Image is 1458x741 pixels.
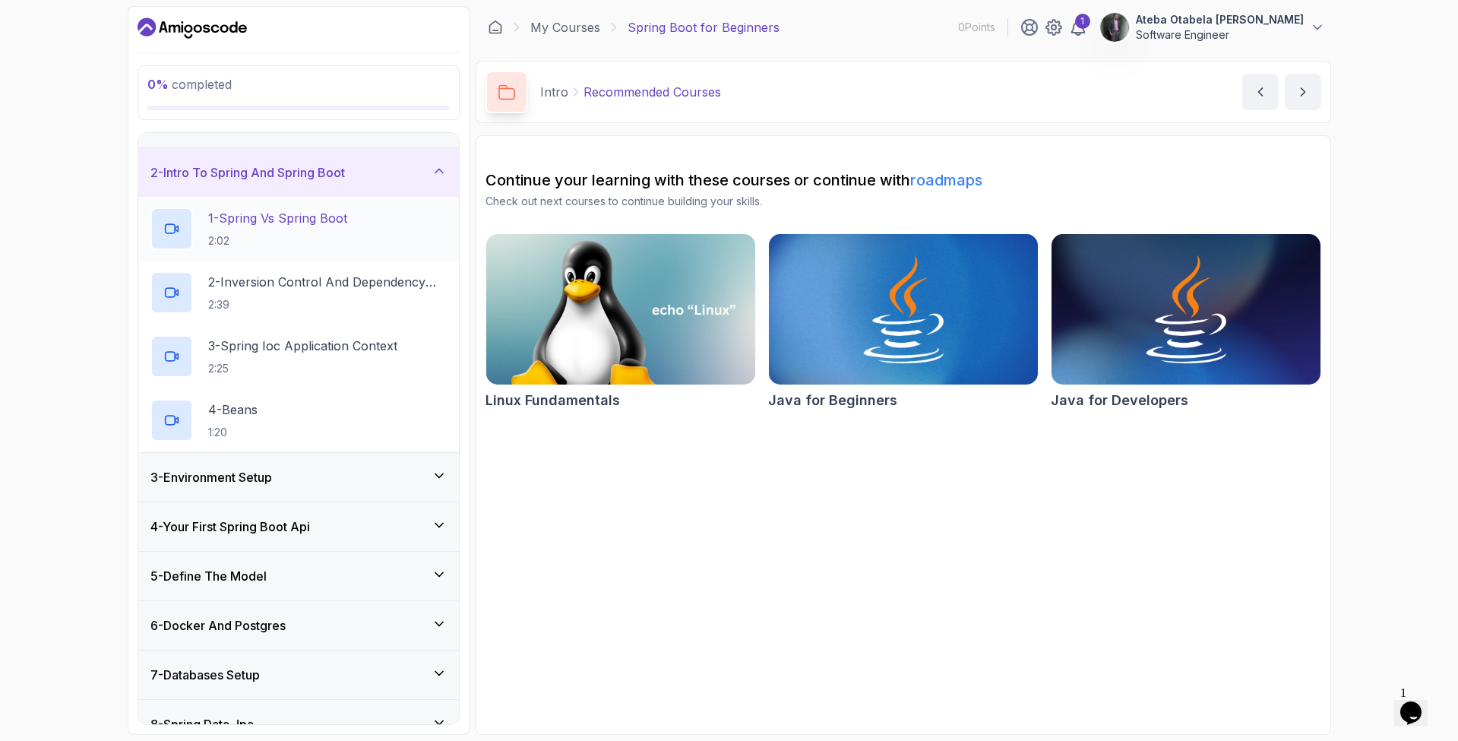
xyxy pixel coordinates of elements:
[138,552,459,600] button: 5-Define The Model
[958,20,995,35] p: 0 Points
[208,425,258,440] p: 1:20
[488,20,503,35] a: Dashboard
[208,273,447,291] p: 2 - Inversion Control And Dependency Injection
[150,715,254,733] h3: 8 - Spring Data Jpa
[138,148,459,197] button: 2-Intro To Spring And Spring Boot
[150,666,260,684] h3: 7 - Databases Setup
[150,468,272,486] h3: 3 - Environment Setup
[138,601,459,650] button: 6-Docker And Postgres
[138,651,459,699] button: 7-Databases Setup
[486,234,755,385] img: Linux Fundamentals card
[1100,13,1129,42] img: user profile image
[1069,18,1087,36] a: 1
[769,234,1038,385] img: Java for Beginners card
[530,18,600,36] a: My Courses
[150,163,345,182] h3: 2 - Intro To Spring And Spring Boot
[540,83,568,101] p: Intro
[1242,74,1279,110] button: previous content
[150,518,310,536] h3: 4 - Your First Spring Boot Api
[1394,680,1443,726] iframe: chat widget
[485,390,620,411] h2: Linux Fundamentals
[1052,234,1320,385] img: Java for Developers card
[584,83,721,101] p: Recommended Courses
[768,233,1039,411] a: Java for Beginners cardJava for Beginners
[485,169,1321,191] h2: Continue your learning with these courses or continue with
[768,390,897,411] h2: Java for Beginners
[208,361,397,376] p: 2:25
[485,233,756,411] a: Linux Fundamentals cardLinux Fundamentals
[150,616,286,635] h3: 6 - Docker And Postgres
[208,233,347,249] p: 2:02
[208,401,258,419] p: 4 - Beans
[208,297,447,312] p: 2:39
[147,77,232,92] span: completed
[138,453,459,502] button: 3-Environment Setup
[138,16,247,40] a: Dashboard
[1051,390,1188,411] h2: Java for Developers
[150,207,447,250] button: 1-Spring Vs Spring Boot2:02
[1051,233,1321,411] a: Java for Developers cardJava for Developers
[150,567,267,585] h3: 5 - Define The Model
[150,271,447,314] button: 2-Inversion Control And Dependency Injection2:39
[208,209,347,227] p: 1 - Spring Vs Spring Boot
[1136,27,1304,43] p: Software Engineer
[485,194,1321,209] p: Check out next courses to continue building your skills.
[138,502,459,551] button: 4-Your First Spring Boot Api
[1285,74,1321,110] button: next content
[910,171,982,189] a: roadmaps
[208,337,397,355] p: 3 - Spring Ioc Application Context
[150,335,447,378] button: 3-Spring Ioc Application Context2:25
[628,18,780,36] p: Spring Boot for Beginners
[1099,12,1325,43] button: user profile imageAteba Otabela [PERSON_NAME]Software Engineer
[1075,14,1090,29] div: 1
[147,77,169,92] span: 0 %
[150,399,447,442] button: 4-Beans1:20
[1136,12,1304,27] p: Ateba Otabela [PERSON_NAME]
